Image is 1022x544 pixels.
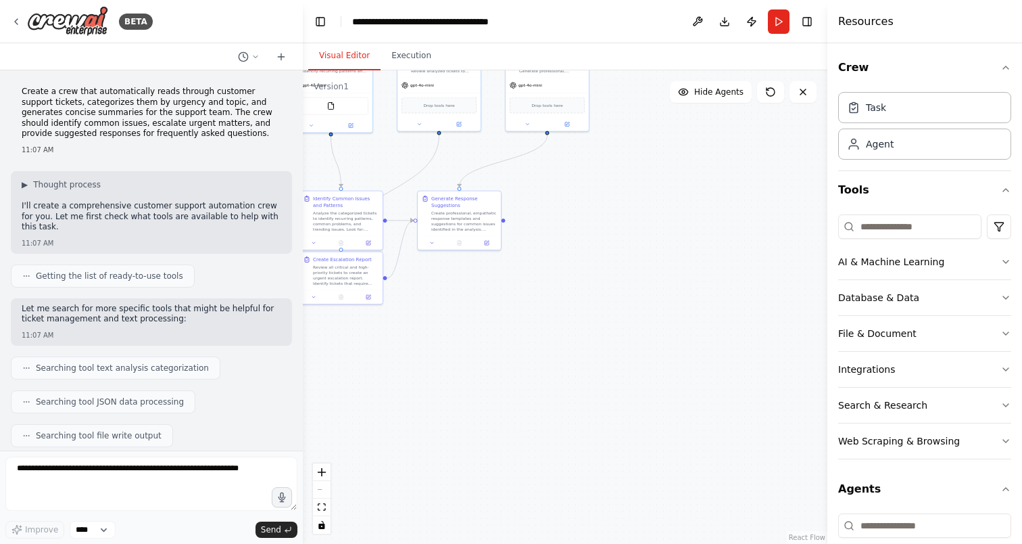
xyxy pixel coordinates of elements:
button: Crew [838,49,1011,87]
button: Switch to previous chat [233,49,265,65]
button: Open in side panel [357,239,380,247]
span: Searching tool file write output [36,430,162,441]
span: Getting the list of ready-to-use tools [36,271,183,281]
div: 11:07 AM [22,330,281,340]
button: Open in side panel [440,120,479,129]
div: Create professional, empathetic response templates and suggestions for common issues identified i... [431,210,497,232]
button: ▶Thought process [22,179,101,190]
p: Let me search for more specific tools that might be helpful for ticket management and text proces... [22,304,281,325]
button: Search & Research [838,388,1011,423]
button: File & Document [838,316,1011,351]
button: No output available [445,239,473,247]
span: Thought process [33,179,101,190]
span: Send [261,524,281,535]
g: Edge from 7e42eedd-d0dc-4917-9ac2-e743e8855a61 to eb14293a-3a27-41fa-a111-ce06c880fcc3 [387,217,414,281]
span: gpt-4o-mini [518,83,542,88]
img: Logo [27,6,108,37]
div: AI & Machine Learning [838,255,944,269]
button: Execution [381,42,442,70]
div: 11:07 AM [22,145,281,155]
button: Send [255,522,297,538]
button: Tools [838,171,1011,209]
button: Agents [838,470,1011,508]
span: gpt-4o-mini [410,83,434,88]
div: BETA [119,14,153,30]
button: Database & Data [838,280,1011,315]
button: Click to speak your automation idea [272,487,292,507]
div: Search & Research [838,399,927,412]
button: Improve [5,521,64,539]
span: Hide Agents [694,87,744,97]
div: Review all critical and high-priority tickets to create an urgent escalation report. Identify tic... [313,265,379,286]
div: Identify recurring patterns and common issues across multiple support tickets. Track frequency of... [289,55,373,133]
button: No output available [326,293,355,301]
div: Identify Common Issues and PatternsAnalyze the categorized tickets to identify recurring patterns... [299,191,383,251]
button: toggle interactivity [313,516,331,534]
button: Integrations [838,352,1011,387]
button: Hide Agents [670,81,752,103]
button: Open in side panel [357,293,380,301]
span: Searching tool JSON data processing [36,396,184,407]
button: Web Scraping & Browsing [838,424,1011,459]
div: Review analyzed tickets to identify urgent and critical issues that require immediate escalation.... [397,55,481,132]
div: Generate Response Suggestions [431,196,497,209]
g: Edge from 11875367-bcca-488d-801d-5f338de1c0d8 to 2a9ec16f-3dad-41f7-92d1-6b63066897ec [328,137,345,187]
button: Open in side panel [548,120,587,129]
div: Identify recurring patterns and common issues across multiple support tickets. Track frequency of... [303,68,368,74]
span: Improve [25,524,58,535]
div: React Flow controls [313,463,331,534]
div: Task [866,101,886,114]
div: File & Document [838,327,917,340]
div: Generate Response SuggestionsCreate professional, empathetic response templates and suggestions f... [417,191,502,251]
button: No output available [326,239,355,247]
div: Agent [866,137,894,151]
div: Analyze the categorized tickets to identify recurring patterns, common problems, and trending iss... [313,210,379,232]
div: Database & Data [838,291,919,304]
div: 11:07 AM [22,238,281,248]
button: zoom in [313,463,331,481]
button: Open in side panel [332,122,370,130]
g: Edge from d5318e20-e62d-4a10-a104-b3b6583863a3 to 7e42eedd-d0dc-4917-9ac2-e743e8855a61 [338,135,443,248]
button: Hide left sidebar [311,12,330,31]
h4: Resources [838,14,894,30]
div: Create Escalation ReportReview all critical and high-priority tickets to create an urgent escalat... [299,252,383,305]
span: Drop tools here [531,102,562,109]
div: Web Scraping & Browsing [838,434,960,448]
div: Identify Common Issues and Patterns [313,196,379,209]
span: ▶ [22,179,28,190]
p: I'll create a comprehensive customer support automation crew for you. Let me first check what too... [22,201,281,233]
div: Generate professional, empathetic, and helpful suggested responses for common customer issues and... [505,55,589,132]
div: Crew [838,87,1011,171]
p: Create a crew that automatically reads through customer support tickets, categorizes them by urge... [22,87,281,139]
g: Edge from 3f06108a-4a85-4399-b94b-5748004ca9ed to eb14293a-3a27-41fa-a111-ce06c880fcc3 [456,135,551,187]
div: Generate professional, empathetic, and helpful suggested responses for common customer issues and... [519,68,585,74]
div: Create Escalation Report [313,256,372,263]
button: Open in side panel [475,239,498,247]
button: fit view [313,499,331,516]
div: Review analyzed tickets to identify urgent and critical issues that require immediate escalation.... [411,68,477,74]
img: FileReadTool [327,102,335,110]
span: Drop tools here [423,102,454,109]
button: Visual Editor [308,42,381,70]
nav: breadcrumb [352,15,489,28]
div: Version 1 [314,81,349,92]
g: Edge from 2a9ec16f-3dad-41f7-92d1-6b63066897ec to eb14293a-3a27-41fa-a111-ce06c880fcc3 [387,217,414,224]
div: Integrations [838,363,895,376]
a: React Flow attribution [789,534,825,541]
span: Searching tool text analysis categorization [36,363,209,373]
button: Hide right sidebar [798,12,817,31]
button: Start a new chat [270,49,292,65]
button: AI & Machine Learning [838,244,1011,279]
div: Tools [838,209,1011,470]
